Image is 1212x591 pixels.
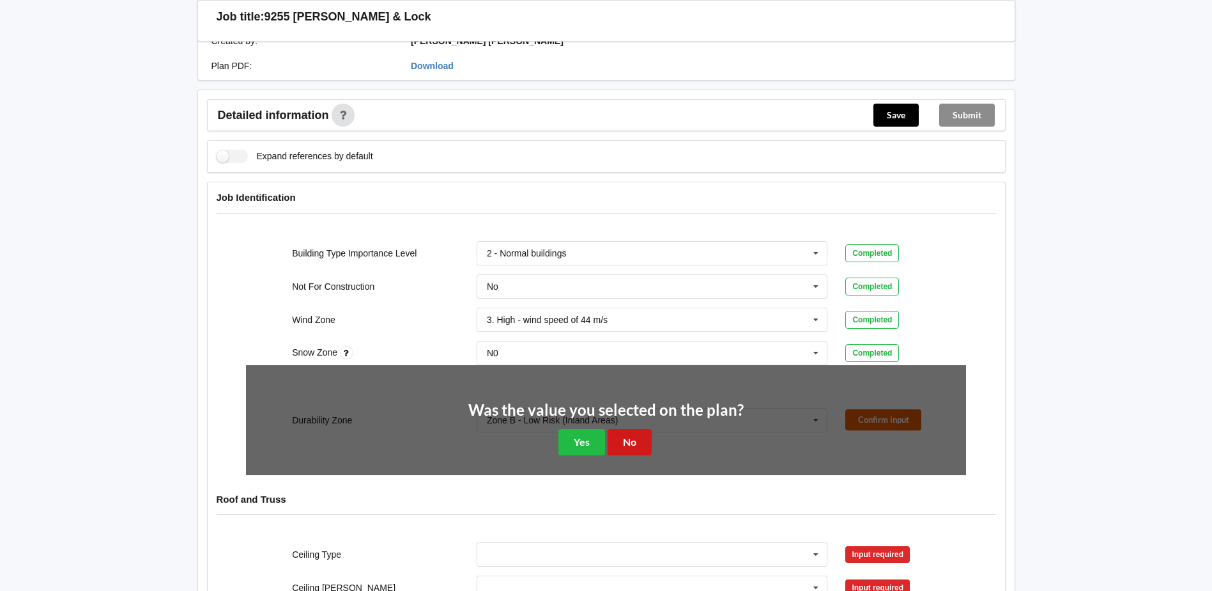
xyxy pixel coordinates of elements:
h4: Job Identification [217,191,996,203]
div: Completed [845,244,899,262]
div: Completed [845,311,899,329]
h2: Was the value you selected on the plan? [468,400,744,420]
div: No [487,282,498,291]
h3: Job title: [217,10,265,24]
a: Download [411,61,454,71]
div: Completed [845,278,899,295]
label: Wind Zone [292,315,335,325]
label: Snow Zone [292,347,340,358]
label: Building Type Importance Level [292,248,417,258]
label: Expand references by default [217,150,373,163]
label: Ceiling Type [292,549,341,560]
button: Yes [558,429,605,455]
div: 3. High - wind speed of 44 m/s [487,315,608,324]
label: Not For Construction [292,281,374,292]
div: Plan PDF : [203,59,403,72]
div: Completed [845,344,899,362]
button: Save [873,104,919,127]
div: 2 - Normal buildings [487,249,567,258]
button: No [608,429,652,455]
div: Input required [845,546,910,563]
h4: Roof and Truss [217,493,996,505]
span: Detailed information [218,109,329,121]
h3: 9255 [PERSON_NAME] & Lock [265,10,431,24]
div: N0 [487,349,498,358]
